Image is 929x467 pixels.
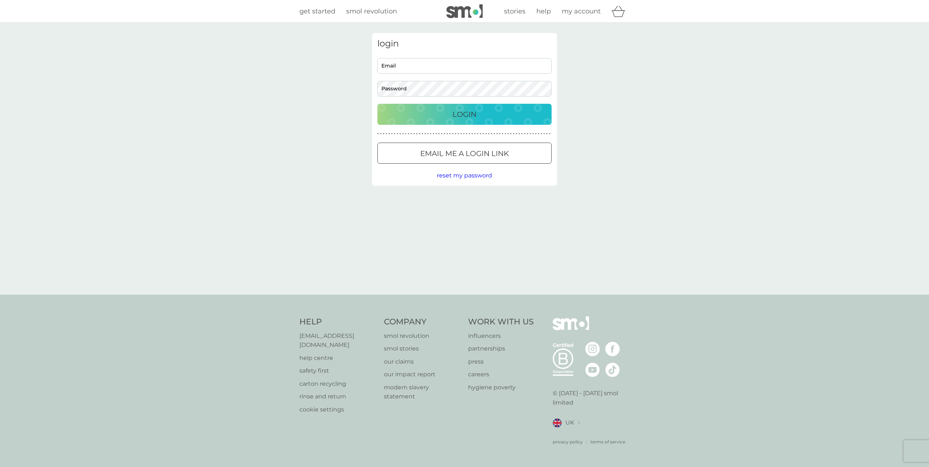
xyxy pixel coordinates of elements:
[474,132,476,136] p: ●
[384,344,461,353] a: smol stories
[461,132,462,136] p: ●
[377,143,552,164] button: Email me a login link
[427,132,429,136] p: ●
[466,132,467,136] p: ●
[400,132,401,136] p: ●
[468,357,534,366] p: press
[444,132,445,136] p: ●
[299,7,335,15] span: get started
[468,383,534,392] a: hygiene poverty
[544,132,545,136] p: ●
[435,132,437,136] p: ●
[455,132,457,136] p: ●
[377,38,552,49] h3: login
[419,132,420,136] p: ●
[299,392,377,401] a: rinse and return
[383,132,384,136] p: ●
[391,132,393,136] p: ●
[384,331,461,341] a: smol revolution
[553,316,589,341] img: smol
[605,342,620,356] img: visit the smol Facebook page
[469,132,470,136] p: ●
[535,132,537,136] p: ●
[505,132,506,136] p: ●
[389,132,390,136] p: ●
[553,389,630,407] p: © [DATE] - [DATE] smol limited
[510,132,512,136] p: ●
[553,418,562,427] img: UK flag
[299,331,377,350] p: [EMAIL_ADDRESS][DOMAIN_NAME]
[611,4,630,19] div: basket
[549,132,551,136] p: ●
[386,132,387,136] p: ●
[585,342,600,356] img: visit the smol Instagram page
[299,379,377,389] a: carton recycling
[452,132,454,136] p: ●
[430,132,431,136] p: ●
[380,132,382,136] p: ●
[499,132,501,136] p: ●
[425,132,426,136] p: ●
[590,438,625,445] a: terms of service
[377,132,379,136] p: ●
[402,132,404,136] p: ●
[536,7,551,15] span: help
[416,132,418,136] p: ●
[299,6,335,17] a: get started
[422,132,423,136] p: ●
[485,132,487,136] p: ●
[437,171,492,180] button: reset my password
[384,383,461,401] a: modern slavery statement
[299,353,377,363] a: help centre
[384,316,461,328] h4: Company
[605,362,620,377] img: visit the smol Tiktok page
[468,344,534,353] a: partnerships
[529,132,531,136] p: ●
[553,438,583,445] a: privacy policy
[384,370,461,379] a: our impact report
[405,132,406,136] p: ●
[447,132,448,136] p: ●
[377,104,552,125] button: Login
[504,7,525,15] span: stories
[384,357,461,366] p: our claims
[521,132,523,136] p: ●
[468,331,534,341] a: influencers
[504,6,525,17] a: stories
[299,366,377,376] a: safety first
[491,132,492,136] p: ●
[536,6,551,17] a: help
[562,7,601,15] span: my account
[507,132,509,136] p: ●
[538,132,539,136] p: ●
[488,132,490,136] p: ●
[433,132,434,136] p: ●
[513,132,515,136] p: ●
[446,4,483,18] img: smol
[527,132,528,136] p: ●
[516,132,517,136] p: ●
[562,6,601,17] a: my account
[299,405,377,414] a: cookie settings
[346,7,397,15] span: smol revolution
[441,132,442,136] p: ●
[438,132,440,136] p: ●
[458,132,459,136] p: ●
[299,316,377,328] h4: Help
[502,132,503,136] p: ●
[468,316,534,328] h4: Work With Us
[496,132,498,136] p: ●
[437,172,492,179] span: reset my password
